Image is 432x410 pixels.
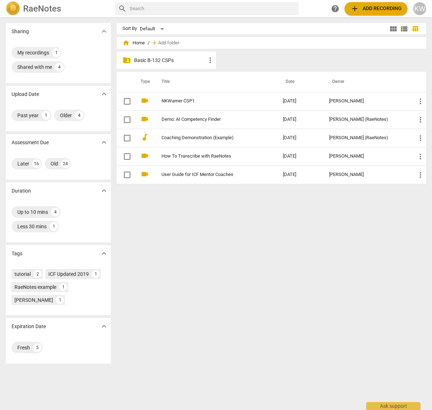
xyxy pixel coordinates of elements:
th: Type [135,72,153,92]
span: more_vert [416,134,425,142]
div: [PERSON_NAME] [14,296,53,304]
div: [PERSON_NAME] [329,172,405,177]
div: 1 [92,270,100,278]
p: Expiration Date [12,323,46,330]
div: 16 [32,159,41,168]
div: ICF Updated 2019 [48,270,89,278]
span: expand_more [100,90,108,98]
td: [DATE] [277,92,323,110]
div: Later [17,160,29,167]
div: 1 [56,296,64,304]
span: audiotrack [141,133,149,142]
td: [DATE] [277,110,323,129]
span: home [122,39,130,47]
span: expand_more [100,138,108,147]
div: 4 [75,111,83,120]
span: videocam [141,151,149,160]
div: Older [60,112,72,119]
div: 1 [52,48,61,57]
p: Tags [12,250,22,257]
div: 4 [51,208,60,216]
div: Default [140,23,167,35]
button: Show more [99,89,109,100]
div: 24 [61,159,70,168]
th: Date [277,72,323,92]
span: videocam [141,96,149,105]
div: 1 [42,111,50,120]
button: Table view [410,23,420,34]
span: more_vert [416,152,425,161]
span: Home [122,39,145,47]
p: Assessment Due [12,139,49,146]
button: KW [413,2,426,15]
span: Add recording [350,4,402,13]
span: add [151,39,158,47]
div: [PERSON_NAME] (RaeNotes) [329,135,405,141]
div: Sort By [122,26,137,31]
td: [DATE] [277,129,323,147]
div: [PERSON_NAME] [329,154,405,159]
button: Show more [99,321,109,332]
div: 1 [59,283,67,291]
button: List view [399,23,410,34]
span: more_vert [206,56,215,65]
input: Search [130,3,295,14]
img: Logo [6,1,20,16]
button: Show more [99,26,109,37]
span: expand_more [100,186,108,195]
p: Duration [12,187,31,195]
a: How To Transcribe with RaeNotes [161,154,257,159]
span: expand_more [100,322,108,331]
span: videocam [141,170,149,178]
td: [DATE] [277,147,323,166]
div: 1 [49,222,58,231]
div: 4 [55,63,64,71]
a: Demo: AI Competency Finder [161,117,257,122]
span: view_module [389,25,398,33]
span: folder_shared [122,56,131,65]
a: LogoRaeNotes [6,1,109,16]
span: more_vert [416,171,425,179]
button: Show more [99,185,109,196]
span: search [118,4,127,13]
div: Fresh [17,344,30,351]
span: table_chart [412,25,419,32]
div: Past year [17,112,39,119]
a: User Guide for ICF Mentor Coaches [161,172,257,177]
a: NKWarner CSP1 [161,98,257,104]
div: [PERSON_NAME] (RaeNotes) [329,117,405,122]
div: tutorial [14,270,31,278]
button: Show more [99,248,109,259]
div: 5 [33,343,42,352]
span: more_vert [416,115,425,124]
th: Title [153,72,277,92]
a: Help [329,2,342,15]
div: Ask support [366,402,420,410]
div: 2 [34,270,42,278]
p: Upload Date [12,91,39,98]
span: more_vert [416,97,425,106]
th: Owner [323,72,410,92]
span: add [350,4,359,13]
span: expand_more [100,249,108,258]
div: RaeNotes example [14,283,56,291]
div: Shared with me [17,63,52,71]
p: Basic B-132 CSPs [134,57,206,64]
div: Old [51,160,58,167]
span: Add folder [158,40,179,46]
div: [PERSON_NAME] [329,98,405,104]
span: expand_more [100,27,108,36]
div: Less 30 mins [17,223,47,230]
p: Sharing [12,28,29,35]
span: help [331,4,340,13]
td: [DATE] [277,166,323,184]
h2: RaeNotes [23,4,61,14]
button: Show more [99,137,109,148]
span: videocam [141,115,149,123]
div: My recordings [17,49,49,56]
button: Upload [345,2,407,15]
span: / [148,40,150,46]
div: Up to 10 mins [17,208,48,216]
span: view_list [400,25,409,33]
